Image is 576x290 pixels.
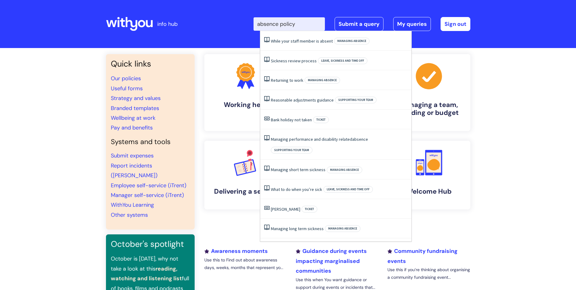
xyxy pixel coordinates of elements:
[111,162,158,179] a: Report incidents ([PERSON_NAME])
[323,186,373,193] span: Leave, sickness and time off
[157,19,178,29] p: info hub
[271,147,312,154] span: Supporting your team
[111,192,184,199] a: Manager self-service (iTrent)
[271,58,317,64] a: Sickness review process
[335,97,377,103] span: Supporting your team
[254,17,325,31] input: Search
[271,187,322,192] a: What to do when you’re sick
[271,78,303,83] a: Returning to work
[320,38,333,44] span: absent
[204,256,287,271] p: Use this to Find out about awareness days, weeks, months that represent yo...
[204,229,470,240] h2: Recently added or updated
[111,114,155,122] a: Wellbeing at work
[313,116,329,123] span: Ticket
[318,57,367,64] span: Leave, sickness and time off
[271,97,334,103] a: Reasonable adjustments guidance
[111,85,143,92] a: Useful forms
[111,75,141,82] a: Our policies
[335,17,383,31] a: Submit a query
[111,239,190,249] h3: October's spotlight
[387,266,470,281] p: Use this if you’re thinking about organising a community fundraising event...
[204,54,287,131] a: Working here
[271,206,300,212] a: [PERSON_NAME]
[111,105,159,112] a: Branded templates
[388,54,470,131] a: Managing a team, building or budget
[111,124,153,131] a: Pay and benefits
[271,136,368,142] a: Managing performance and disability relatedabsence
[111,138,190,146] h4: Systems and tools
[111,201,154,209] a: WithYou Learning
[305,77,340,84] span: Managing absence
[441,17,470,31] a: Sign out
[296,247,367,274] a: Guidance during events impacting marginalised communities
[393,188,465,195] h4: Welcome Hub
[387,247,458,264] a: Community fundraising events
[271,38,333,44] a: While‌ ‌your‌ ‌staff‌ ‌member‌ ‌is‌ ‌absent‌
[393,101,465,117] h4: Managing a team, building or budget
[209,188,282,195] h4: Delivering a service
[271,226,324,231] a: Managing long term sickness
[209,101,282,109] h4: Working here
[352,136,368,142] span: absence
[111,182,186,189] a: Employee self-service (iTrent)
[388,141,470,209] a: Welcome Hub
[271,117,312,123] a: Bank holiday not taken
[271,167,325,172] a: Managing short term sickness
[111,211,148,219] a: Other systems
[325,225,360,232] span: Managing absence
[111,59,190,69] h3: Quick links
[204,247,268,255] a: Awareness moments
[204,141,287,209] a: Delivering a service
[327,167,362,173] span: Managing absence
[111,95,161,102] a: Strategy and values
[334,38,370,44] span: Managing absence
[393,17,431,31] a: My queries
[302,206,317,212] span: Ticket
[111,152,154,159] a: Submit expenses
[254,17,470,31] div: | -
